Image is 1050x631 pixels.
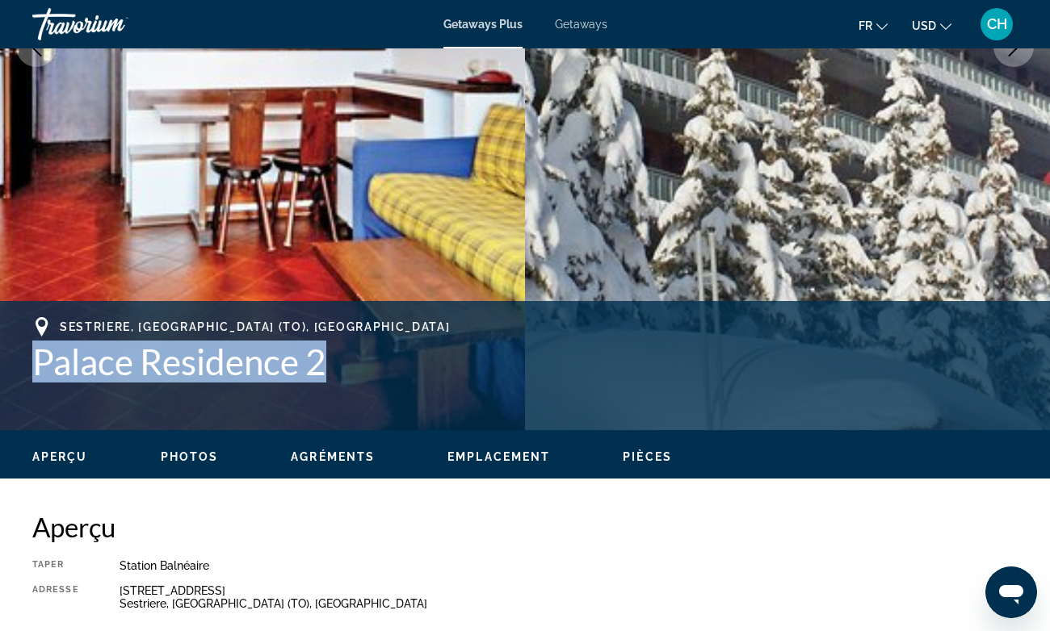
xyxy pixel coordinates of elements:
a: Getaways Plus [443,18,523,31]
h1: Palace Residence 2 [32,341,1018,382]
span: Aperçu [32,450,88,463]
span: Pièces [623,450,672,463]
div: Adresse [32,584,79,610]
div: Station balnéaire [120,559,1018,572]
span: CH [987,16,1007,32]
span: Emplacement [447,450,550,463]
span: Sestriere, [GEOGRAPHIC_DATA] (TO), [GEOGRAPHIC_DATA] [60,320,450,333]
iframe: Bouton de lancement de la fenêtre de messagerie [985,566,1037,618]
span: Agréments [291,450,375,463]
div: [STREET_ADDRESS] Sestriere, [GEOGRAPHIC_DATA] (TO), [GEOGRAPHIC_DATA] [120,584,1018,610]
span: USD [912,19,936,32]
button: Aperçu [32,449,88,464]
button: Pièces [623,449,672,464]
a: Travorium [32,3,194,45]
span: fr [859,19,872,32]
h2: Aperçu [32,511,1018,543]
a: Getaways [555,18,607,31]
span: Photos [161,450,219,463]
div: Taper [32,559,79,572]
button: Photos [161,449,219,464]
button: Change language [859,14,888,37]
button: Emplacement [447,449,550,464]
button: User Menu [976,7,1018,41]
button: Agréments [291,449,375,464]
button: Change currency [912,14,951,37]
